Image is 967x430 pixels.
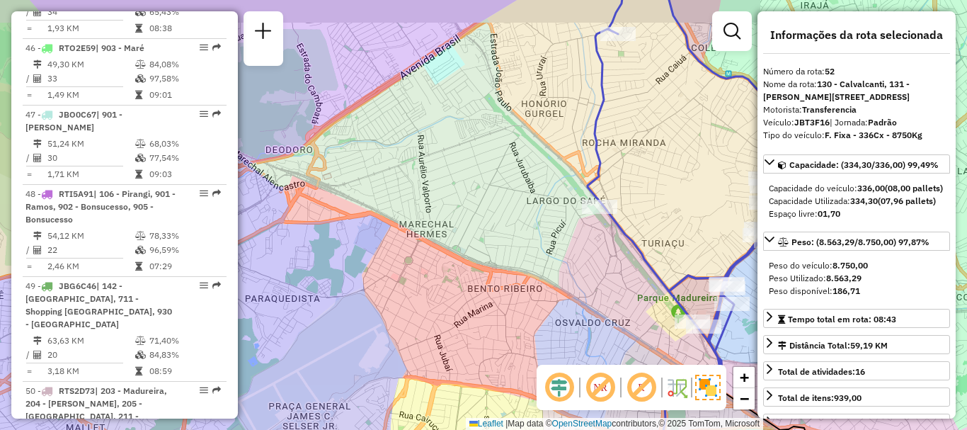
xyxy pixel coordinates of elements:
[135,246,146,254] i: % de utilização da cubagem
[149,243,220,257] td: 96,59%
[149,72,220,86] td: 97,58%
[763,129,950,142] div: Tipo do veículo:
[25,167,33,181] td: =
[466,418,763,430] div: Map data © contributors,© 2025 TomTom, Microsoft
[212,189,221,198] em: Rota exportada
[718,17,746,45] a: Exibir filtros
[25,364,33,378] td: =
[135,140,146,148] i: % de utilização do peso
[33,74,42,83] i: Total de Atividades
[47,348,135,362] td: 20
[135,24,142,33] i: Tempo total em rota
[200,110,208,118] em: Opções
[878,196,936,206] strong: (07,96 pallets)
[212,386,221,395] em: Rota exportada
[212,43,221,52] em: Rota exportada
[25,281,172,329] span: 49 -
[25,109,122,132] span: | 901 - [PERSON_NAME]
[826,273,862,283] strong: 8.563,29
[200,281,208,290] em: Opções
[135,8,146,16] i: % de utilização da cubagem
[778,339,888,352] div: Distância Total:
[825,130,922,140] strong: F. Fixa - 336Cx - 8750Kg
[733,367,755,388] a: Zoom in
[25,151,33,165] td: /
[763,103,950,116] div: Motorista:
[33,336,42,345] i: Distância Total
[149,57,220,72] td: 84,08%
[763,79,910,102] strong: 130 - Calvalcanti, 131 - [PERSON_NAME][STREET_ADDRESS]
[552,419,612,429] a: OpenStreetMap
[135,351,146,359] i: % de utilização da cubagem
[149,364,220,378] td: 08:59
[834,392,862,403] strong: 939,00
[149,151,220,165] td: 77,54%
[47,72,135,86] td: 33
[47,259,135,273] td: 2,46 KM
[763,232,950,251] a: Peso: (8.563,29/8.750,00) 97,87%
[33,154,42,162] i: Total de Atividades
[763,116,950,129] div: Veículo:
[149,5,220,19] td: 65,43%
[25,188,176,225] span: | 106 - Pirangi, 901 - Ramos, 902 - Bonsucesso, 905 - Bonsucesso
[542,370,576,404] span: Ocultar deslocamento
[25,188,176,225] span: 48 -
[763,361,950,380] a: Total de atividades:16
[135,170,142,179] i: Tempo total em rota
[47,167,135,181] td: 1,71 KM
[763,335,950,354] a: Distância Total:59,19 KM
[794,117,830,128] strong: JBT3F16
[778,366,865,377] span: Total de atividades:
[769,182,944,195] div: Capacidade do veículo:
[200,189,208,198] em: Opções
[149,137,220,151] td: 68,03%
[47,5,135,19] td: 34
[850,196,878,206] strong: 334,30
[59,109,96,120] span: JBO0C67
[149,21,220,35] td: 08:38
[25,5,33,19] td: /
[33,8,42,16] i: Total de Atividades
[149,334,220,348] td: 71,40%
[59,281,96,291] span: JBG6C46
[830,117,897,128] span: | Jornada:
[25,243,33,257] td: /
[763,387,950,407] a: Total de itens:939,00
[788,314,896,324] span: Tempo total em rota: 08:43
[47,243,135,257] td: 22
[763,176,950,226] div: Capacidade: (334,30/336,00) 99,49%
[25,259,33,273] td: =
[868,117,897,128] strong: Padrão
[135,60,146,69] i: % de utilização do peso
[695,375,721,400] img: Exibir/Ocultar setores
[212,110,221,118] em: Rota exportada
[624,370,658,404] span: Exibir rótulo
[25,72,33,86] td: /
[802,104,857,115] strong: Transferencia
[25,43,144,53] span: 46 -
[769,208,944,220] div: Espaço livre:
[47,57,135,72] td: 49,30 KM
[763,78,950,103] div: Nome da rota:
[149,229,220,243] td: 78,33%
[135,91,142,99] i: Tempo total em rota
[200,43,208,52] em: Opções
[47,364,135,378] td: 3,18 KM
[769,195,944,208] div: Capacidade Utilizada:
[249,17,277,49] a: Nova sessão e pesquisa
[96,43,144,53] span: | 903 - Maré
[740,368,749,386] span: +
[149,167,220,181] td: 09:03
[135,232,146,240] i: % de utilização do peso
[33,140,42,148] i: Distância Total
[47,334,135,348] td: 63,63 KM
[818,208,840,219] strong: 01,70
[855,366,865,377] strong: 16
[59,43,96,53] span: RTO2E59
[769,285,944,298] div: Peso disponível:
[33,232,42,240] i: Distância Total
[763,254,950,303] div: Peso: (8.563,29/8.750,00) 97,87%
[149,88,220,102] td: 09:01
[47,88,135,102] td: 1,49 KM
[832,260,868,271] strong: 8.750,00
